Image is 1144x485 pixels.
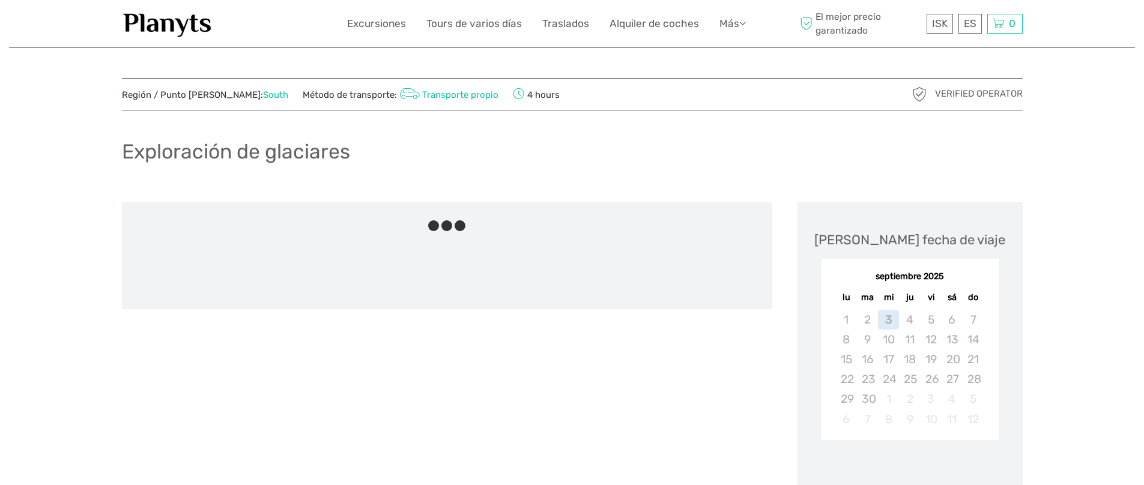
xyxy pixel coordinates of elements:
[857,369,878,389] div: Not available martes, 23 de septiembre de 2025
[910,85,929,104] img: verified_operator_grey_128.png
[836,349,857,369] div: Not available lunes, 15 de septiembre de 2025
[719,15,746,32] a: Más
[836,389,857,409] div: Not available lunes, 29 de septiembre de 2025
[857,349,878,369] div: Not available martes, 16 de septiembre de 2025
[899,310,920,330] div: Not available jueves, 4 de septiembre de 2025
[878,289,899,306] div: mi
[878,409,899,429] div: Not available miércoles, 8 de octubre de 2025
[899,409,920,429] div: Not available jueves, 9 de octubre de 2025
[836,369,857,389] div: Not available lunes, 22 de septiembre de 2025
[878,330,899,349] div: Not available miércoles, 10 de septiembre de 2025
[857,310,878,330] div: Not available martes, 2 de septiembre de 2025
[610,15,699,32] a: Alquiler de coches
[921,349,942,369] div: Not available viernes, 19 de septiembre de 2025
[942,330,963,349] div: Not available sábado, 13 de septiembre de 2025
[921,310,942,330] div: Not available viernes, 5 de septiembre de 2025
[899,389,920,409] div: Not available jueves, 2 de octubre de 2025
[303,86,499,103] span: Método de transporte:
[942,289,963,306] div: sá
[899,369,920,389] div: Not available jueves, 25 de septiembre de 2025
[963,409,984,429] div: Not available domingo, 12 de octubre de 2025
[963,389,984,409] div: Not available domingo, 5 de octubre de 2025
[963,330,984,349] div: Not available domingo, 14 de septiembre de 2025
[935,88,1023,100] span: Verified Operator
[836,289,857,306] div: lu
[942,409,963,429] div: Not available sábado, 11 de octubre de 2025
[921,409,942,429] div: Not available viernes, 10 de octubre de 2025
[921,289,942,306] div: vi
[942,369,963,389] div: Not available sábado, 27 de septiembre de 2025
[857,330,878,349] div: Not available martes, 9 de septiembre de 2025
[825,310,994,429] div: month 2025-09
[958,14,982,34] div: ES
[836,310,857,330] div: Not available lunes, 1 de septiembre de 2025
[942,349,963,369] div: Not available sábado, 20 de septiembre de 2025
[542,15,589,32] a: Traslados
[122,89,288,101] span: Región / Punto [PERSON_NAME]:
[899,349,920,369] div: Not available jueves, 18 de septiembre de 2025
[963,349,984,369] div: Not available domingo, 21 de septiembre de 2025
[814,230,1005,249] div: [PERSON_NAME] fecha de viaje
[878,369,899,389] div: Not available miércoles, 24 de septiembre de 2025
[878,310,899,330] div: Not available miércoles, 3 de septiembre de 2025
[963,369,984,389] div: Not available domingo, 28 de septiembre de 2025
[397,89,499,100] a: Transporte propio
[822,271,999,283] div: septiembre 2025
[857,289,878,306] div: ma
[878,389,899,409] div: Not available miércoles, 1 de octubre de 2025
[921,369,942,389] div: Not available viernes, 26 de septiembre de 2025
[921,330,942,349] div: Not available viernes, 12 de septiembre de 2025
[836,409,857,429] div: Not available lunes, 6 de octubre de 2025
[942,389,963,409] div: Not available sábado, 4 de octubre de 2025
[899,330,920,349] div: Not available jueves, 11 de septiembre de 2025
[426,15,522,32] a: Tours de varios días
[263,89,288,100] a: South
[122,139,350,164] h1: Exploración de glaciares
[347,15,406,32] a: Excursiones
[899,289,920,306] div: ju
[921,389,942,409] div: Not available viernes, 3 de octubre de 2025
[857,389,878,409] div: Not available martes, 30 de septiembre de 2025
[942,310,963,330] div: Not available sábado, 6 de septiembre de 2025
[836,330,857,349] div: Not available lunes, 8 de septiembre de 2025
[797,10,924,37] span: El mejor precio garantizado
[1007,17,1017,29] span: 0
[878,349,899,369] div: Not available miércoles, 17 de septiembre de 2025
[963,310,984,330] div: Not available domingo, 7 de septiembre de 2025
[963,289,984,306] div: do
[932,17,948,29] span: ISK
[857,409,878,429] div: Not available martes, 7 de octubre de 2025
[906,471,914,479] div: Loading...
[122,9,213,38] img: 1453-555b4ac7-172b-4ae9-927d-298d0724a4f4_logo_small.jpg
[513,86,560,103] span: 4 hours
